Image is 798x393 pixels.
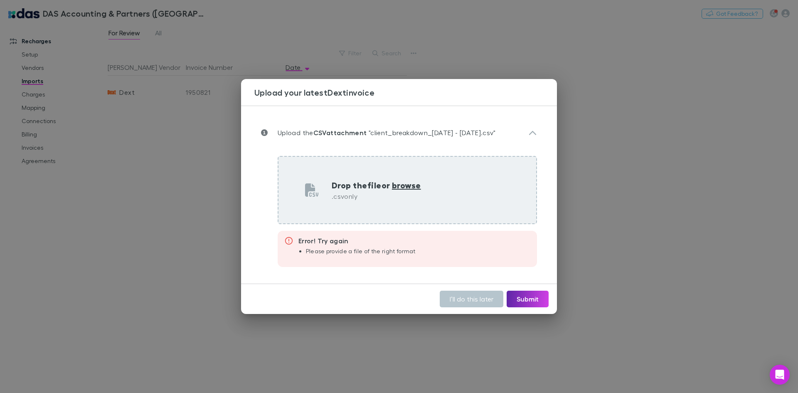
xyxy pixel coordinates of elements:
span: browse [392,180,421,190]
button: I’ll do this later [440,291,503,307]
h3: Upload your latest Dext invoice [254,87,557,97]
p: .csv only [332,191,421,201]
li: Please provide a file of the right format [306,248,416,255]
div: Upload theCSVattachment "client_breakdown_[DATE] - [DATE].csv" [254,119,544,146]
button: Submit [507,291,549,307]
div: Open Intercom Messenger [770,365,790,385]
p: Upload the "client_breakdown_[DATE] - [DATE].csv" [268,128,496,138]
p: Drop the file or [332,179,421,191]
div: Error! Try again [298,236,417,246]
strong: CSV attachment [313,129,367,137]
